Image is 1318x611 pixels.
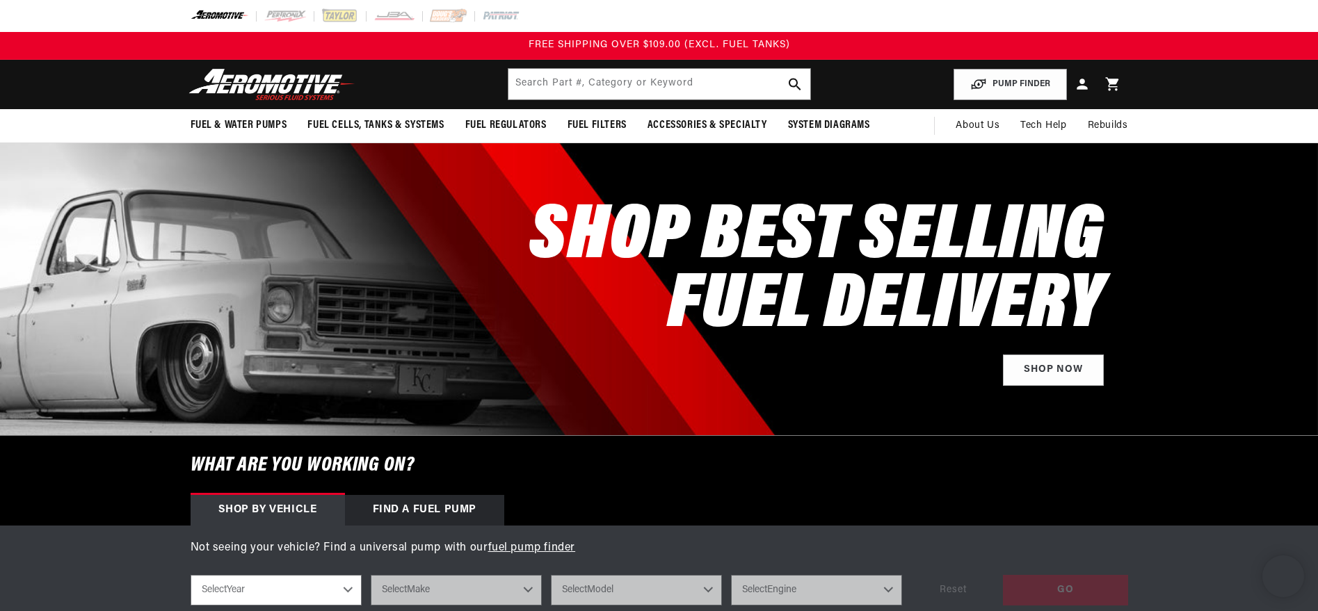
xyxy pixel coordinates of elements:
[488,542,576,553] a: fuel pump finder
[1020,118,1066,133] span: Tech Help
[371,575,542,605] select: Make
[648,118,767,133] span: Accessories & Specialty
[780,69,810,99] button: search button
[557,109,637,142] summary: Fuel Filters
[345,495,505,526] div: Find a Fuel Pump
[191,539,1128,557] p: Not seeing your vehicle? Find a universal pump with our
[508,69,810,99] input: Search by Part Number, Category or Keyword
[185,68,359,101] img: Aeromotive
[778,109,881,142] summary: System Diagrams
[945,109,1010,142] a: About Us
[1088,118,1128,133] span: Rebuilds
[191,495,345,526] div: Shop by vehicle
[465,118,547,133] span: Fuel Regulators
[1003,355,1104,386] a: Shop Now
[297,109,454,142] summary: Fuel Cells, Tanks & Systems
[1010,109,1077,142] summary: Tech Help
[529,204,1103,341] h2: SHOP BEST SELLING FUEL DELIVERY
[956,120,999,131] span: About Us
[191,575,362,605] select: Year
[1077,109,1139,142] summary: Rebuilds
[191,118,287,133] span: Fuel & Water Pumps
[529,40,790,50] span: FREE SHIPPING OVER $109.00 (EXCL. FUEL TANKS)
[568,118,627,133] span: Fuel Filters
[307,118,444,133] span: Fuel Cells, Tanks & Systems
[156,436,1163,495] h6: What are you working on?
[180,109,298,142] summary: Fuel & Water Pumps
[455,109,557,142] summary: Fuel Regulators
[788,118,870,133] span: System Diagrams
[637,109,778,142] summary: Accessories & Specialty
[731,575,902,605] select: Engine
[954,69,1067,100] button: PUMP FINDER
[551,575,722,605] select: Model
